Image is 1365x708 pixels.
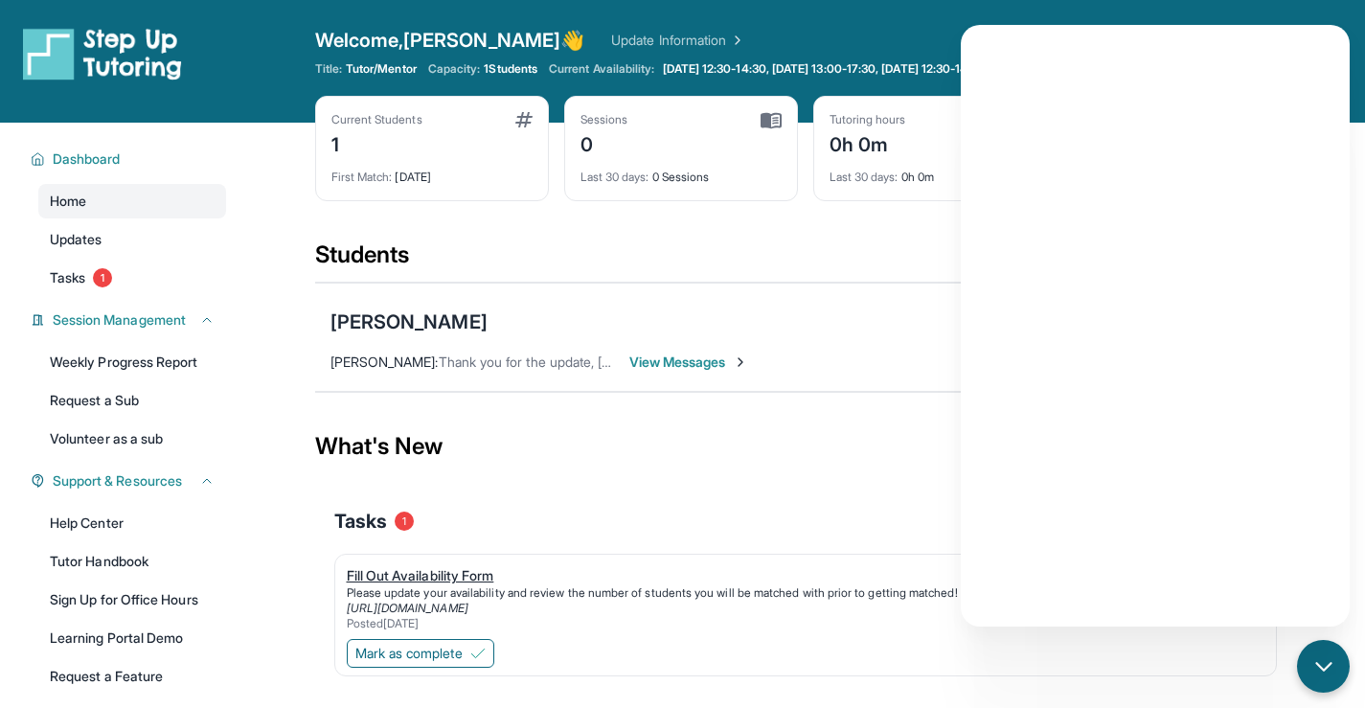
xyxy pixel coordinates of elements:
a: Request a Feature [38,659,226,694]
span: [DATE] 12:30-14:30, [DATE] 13:00-17:30, [DATE] 12:30-14:30, [DATE] 13:00-16:00, [DATE] 12:30-14:30 [663,61,1206,77]
span: Capacity: [428,61,481,77]
a: Volunteer as a sub [38,422,226,456]
a: Learning Portal Demo [38,621,226,655]
div: What's New [315,404,1296,489]
a: Weekly Progress Report [38,345,226,379]
a: Tutor Handbook [38,544,226,579]
a: Home [38,184,226,218]
a: Sign Up for Office Hours [38,582,226,617]
img: card [515,112,533,127]
span: Tasks [334,508,387,535]
span: Tasks [50,268,85,287]
div: 0h 0m [830,158,1031,185]
img: logo [23,27,182,80]
button: Mark as complete [347,639,494,668]
button: chat-button [1297,640,1350,693]
span: 1 Students [484,61,537,77]
div: Students [315,240,1296,282]
img: Chevron Right [726,31,745,50]
img: Chevron-Right [733,354,748,370]
span: Session Management [53,310,186,330]
div: Please update your availability and review the number of students you will be matched with prior ... [347,585,1249,601]
a: [URL][DOMAIN_NAME] [347,601,468,615]
span: Title: [315,61,342,77]
span: Support & Resources [53,471,182,491]
a: Updates [38,222,226,257]
div: [PERSON_NAME] [330,308,488,335]
span: Updates [50,230,102,249]
span: Tutor/Mentor [346,61,417,77]
a: Help Center [38,506,226,540]
a: Fill Out Availability FormPlease update your availability and review the number of students you w... [335,555,1276,635]
a: Tasks1 [38,261,226,295]
span: Welcome, [PERSON_NAME] 👋 [315,27,585,54]
iframe: Chatbot [961,25,1350,627]
a: [DATE] 12:30-14:30, [DATE] 13:00-17:30, [DATE] 12:30-14:30, [DATE] 13:00-16:00, [DATE] 12:30-14:30 [659,61,1210,77]
div: Sessions [580,112,628,127]
span: First Match : [331,170,393,184]
span: [PERSON_NAME] : [330,354,439,370]
a: Update Information [611,31,745,50]
div: 0 [580,127,628,158]
span: 1 [93,268,112,287]
a: Request a Sub [38,383,226,418]
span: Dashboard [53,149,121,169]
div: 0 Sessions [580,158,782,185]
span: 1 [395,512,414,531]
div: [DATE] [331,158,533,185]
span: View Messages [629,353,749,372]
div: Current Students [331,112,422,127]
div: Tutoring hours [830,112,906,127]
button: Dashboard [45,149,215,169]
span: Home [50,192,86,211]
img: card [761,112,782,129]
span: Last 30 days : [580,170,649,184]
img: Mark as complete [470,646,486,661]
button: Session Management [45,310,215,330]
span: Mark as complete [355,644,463,663]
div: Posted [DATE] [347,616,1249,631]
div: 1 [331,127,422,158]
span: Current Availability: [549,61,654,77]
div: Fill Out Availability Form [347,566,1249,585]
span: Last 30 days : [830,170,899,184]
div: 0h 0m [830,127,906,158]
button: Support & Resources [45,471,215,491]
